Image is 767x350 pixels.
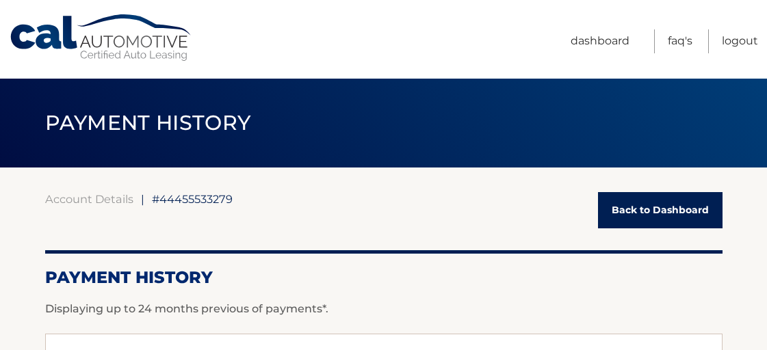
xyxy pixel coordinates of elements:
a: Cal Automotive [9,14,194,62]
a: Back to Dashboard [598,192,723,228]
a: Logout [722,29,758,53]
span: PAYMENT HISTORY [45,110,251,135]
span: #44455533279 [152,192,233,206]
p: Displaying up to 24 months previous of payments*. [45,301,723,317]
a: Dashboard [571,29,629,53]
a: FAQ's [668,29,692,53]
span: | [141,192,144,206]
h2: Payment History [45,267,723,288]
a: Account Details [45,192,133,206]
